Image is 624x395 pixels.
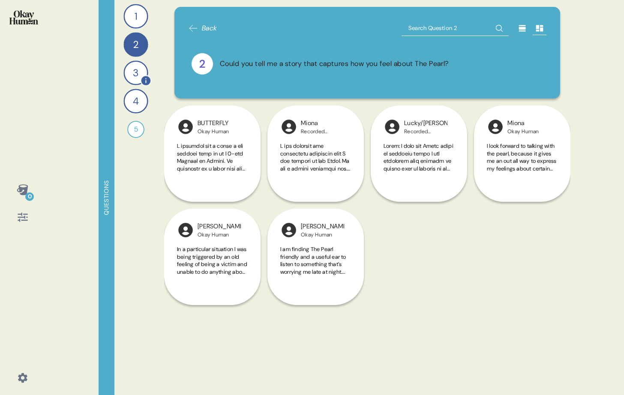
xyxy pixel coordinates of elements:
[127,121,144,138] div: 5
[123,4,148,28] div: 1
[198,119,229,128] div: BUTTERFLY
[177,118,194,135] img: l1ibTKarBSWXLOhlfT5LxFP+OttMJpPJZDKZTCbz9PgHEggSPYjZSwEAAAAASUVORK5CYII=
[123,32,148,57] div: 2
[198,222,241,231] div: [PERSON_NAME]
[123,89,148,113] div: 4
[280,118,297,135] img: l1ibTKarBSWXLOhlfT5LxFP+OttMJpPJZDKZTCbz9PgHEggSPYjZSwEAAAAASUVORK5CYII=
[9,10,38,24] img: okayhuman.3b1b6348.png
[301,231,344,238] div: Okay Human
[220,59,449,69] div: Could you tell me a story that captures how you feel about The Pearl?
[404,119,447,128] div: Lucky/[PERSON_NAME]
[123,60,148,85] div: 3
[177,221,194,239] img: l1ibTKarBSWXLOhlfT5LxFP+OttMJpPJZDKZTCbz9PgHEggSPYjZSwEAAAAASUVORK5CYII=
[487,142,557,368] span: I look forward to talking with the pearl, because it gives me an out all way to express my feelin...
[25,192,34,201] div: 0
[301,222,344,231] div: [PERSON_NAME]
[301,119,344,128] div: Miona
[198,128,229,135] div: Okay Human
[192,53,213,75] div: 2
[177,245,247,380] span: In a particular situation I was being triggered by an old feeling of being a victim and unable to...
[487,118,504,135] img: l1ibTKarBSWXLOhlfT5LxFP+OttMJpPJZDKZTCbz9PgHEggSPYjZSwEAAAAASUVORK5CYII=
[402,21,509,36] input: Search Question 2
[301,128,344,135] div: Recorded Interview
[280,221,297,239] img: l1ibTKarBSWXLOhlfT5LxFP+OttMJpPJZDKZTCbz9PgHEggSPYjZSwEAAAAASUVORK5CYII=
[384,118,401,135] img: l1ibTKarBSWXLOhlfT5LxFP+OttMJpPJZDKZTCbz9PgHEggSPYjZSwEAAAAASUVORK5CYII=
[404,128,447,135] div: Recorded Interview
[280,245,349,373] span: I am finding The Pearl friendly and a useful ear to listen to something that’s worrying me late a...
[507,119,539,128] div: Miona
[198,231,241,238] div: Okay Human
[202,23,217,33] span: Back
[507,128,539,135] div: Okay Human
